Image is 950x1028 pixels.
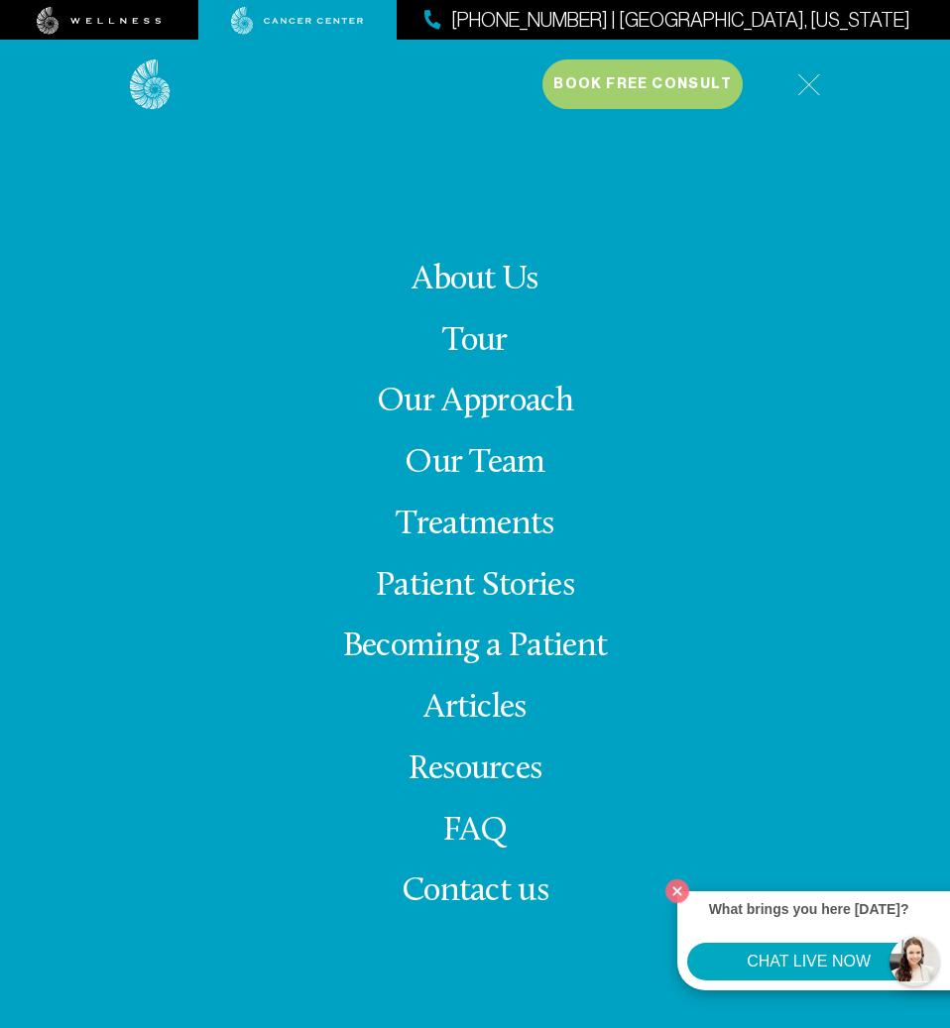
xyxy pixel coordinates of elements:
strong: What brings you here [DATE]? [709,901,909,917]
button: Close [660,874,694,908]
a: Resources [409,752,542,787]
a: Becoming a Patient [343,629,608,664]
a: FAQ [443,814,508,849]
a: Tour [442,324,507,359]
a: [PHONE_NUMBER] | [GEOGRAPHIC_DATA], [US_STATE] [424,6,910,35]
a: About Us [412,263,538,297]
span: [PHONE_NUMBER] | [GEOGRAPHIC_DATA], [US_STATE] [451,6,910,35]
a: Articles [423,691,527,726]
button: CHAT LIVE NOW [687,943,930,980]
img: logo [130,59,171,110]
span: Contact us [402,874,548,909]
a: Our Approach [377,385,573,419]
button: Book Free Consult [542,59,743,109]
img: cancer center [231,7,364,35]
a: Patient Stories [376,569,574,604]
a: Our Team [405,446,545,481]
img: icon-hamburger [797,73,820,96]
a: Treatments [396,508,553,542]
img: wellness [37,7,162,35]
